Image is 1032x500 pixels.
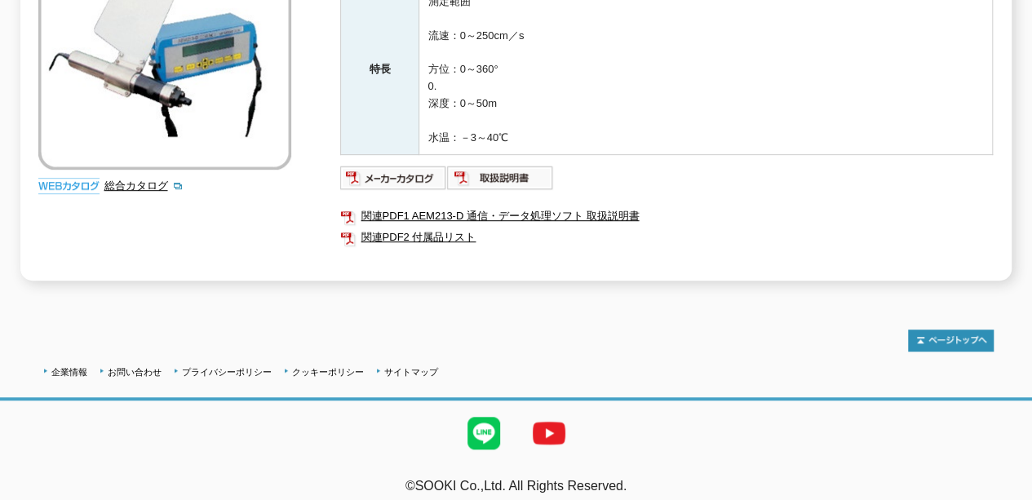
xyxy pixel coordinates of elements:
a: 関連PDF2 付属品リスト [340,227,993,248]
a: メーカーカタログ [340,176,447,188]
a: 関連PDF1 AEM213-D 通信・データ処理ソフト 取扱説明書 [340,206,993,227]
img: YouTube [516,400,582,466]
img: メーカーカタログ [340,165,447,191]
a: お問い合わせ [108,367,162,377]
a: 総合カタログ [104,179,184,192]
img: webカタログ [38,178,100,194]
a: クッキーポリシー [292,367,364,377]
img: トップページへ [908,330,994,352]
a: プライバシーポリシー [182,367,272,377]
a: サイトマップ [384,367,438,377]
img: LINE [451,400,516,466]
a: 企業情報 [51,367,87,377]
img: 取扱説明書 [447,165,554,191]
a: 取扱説明書 [447,176,554,188]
